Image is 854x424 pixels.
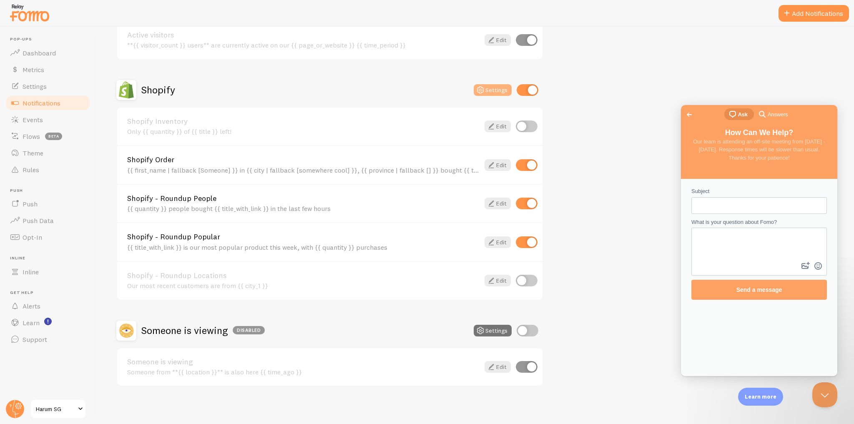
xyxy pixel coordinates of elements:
[45,133,62,140] span: beta
[474,84,512,96] button: Settings
[127,166,480,174] div: {{ first_name | fallback [Someone] }} in {{ city | fallback [somewhere cool] }}, {{ province | fa...
[131,154,143,168] button: Emoji Picker
[23,233,42,241] span: Opt-In
[233,326,265,334] div: Disabled
[5,45,91,61] a: Dashboard
[23,319,40,327] span: Learn
[485,236,511,248] a: Edit
[127,31,480,39] a: Active visitors
[485,198,511,209] a: Edit
[9,2,50,23] img: fomo-relay-logo-orange.svg
[127,272,480,279] a: Shopify - Roundup Locations
[10,290,91,296] span: Get Help
[745,393,776,401] p: Learn more
[5,314,91,331] a: Learn
[5,263,91,280] a: Inline
[87,5,107,14] span: Answers
[44,318,52,325] svg: <p>Watch New Feature Tutorials!</p>
[738,388,783,406] div: Learn more
[127,233,480,241] a: Shopify - Roundup Popular
[485,34,511,46] a: Edit
[127,118,480,125] a: Shopify Inventory
[5,111,91,128] a: Events
[127,156,480,163] a: Shopify Order
[11,123,145,155] textarea: What is your question about Fomo?
[485,159,511,171] a: Edit
[23,99,60,107] span: Notifications
[23,49,56,57] span: Dashboard
[23,268,39,276] span: Inline
[10,82,146,195] form: Contact form
[474,325,512,336] button: Settings
[681,105,837,376] iframe: Help Scout Beacon - Live Chat, Contact Form, and Knowledge Base
[141,83,175,96] h2: Shopify
[127,205,480,212] div: {{ quantity }} people bought {{ title_with_link }} in the last few hours
[30,399,86,419] a: Harum SG
[3,5,13,15] span: Go back
[127,41,480,49] div: **{{ visitor_count }} users** are currently active on our {{ page_or_website }} {{ time_period }}
[44,23,113,32] span: How Can We Help?
[23,82,47,90] span: Settings
[116,80,136,100] img: Shopify
[5,128,91,145] a: Flows beta
[23,65,44,74] span: Metrics
[76,4,86,14] span: search-medium
[127,128,480,135] div: Only {{ quantity }} of {{ title }} left!
[23,335,47,344] span: Support
[23,166,39,174] span: Rules
[10,83,28,89] span: Subject
[55,181,101,188] span: Send a message
[5,229,91,246] a: Opt-In
[485,275,511,286] a: Edit
[127,368,480,376] div: Someone from **{{ location }}** is also here {{ time_ago }}
[5,298,91,314] a: Alerts
[10,114,96,120] span: What is your question about Fomo?
[127,243,480,251] div: {{ title_with_link }} is our most popular product this week, with {{ quantity }} purchases
[23,216,54,225] span: Push Data
[10,175,146,195] button: Send a message
[47,4,57,14] span: chat-square
[127,195,480,202] a: Shopify - Roundup People
[127,358,480,366] a: Someone is viewing
[485,120,511,132] a: Edit
[116,321,136,341] img: Someone is viewing
[812,382,837,407] iframe: Help Scout Beacon - Close
[5,78,91,95] a: Settings
[5,61,91,78] a: Metrics
[23,149,43,157] span: Theme
[5,331,91,348] a: Support
[36,404,75,414] span: Harum SG
[5,196,91,212] a: Push
[23,132,40,140] span: Flows
[118,154,131,168] button: Attach a file
[5,212,91,229] a: Push Data
[10,37,91,42] span: Pop-ups
[5,161,91,178] a: Rules
[127,282,480,289] div: Our most recent customers are from {{ city_1 }}
[485,361,511,373] a: Edit
[57,5,67,14] span: Ask
[12,33,144,56] span: Our team is attending an off-site meeting from [DATE] - [DATE]. Response times will be slower tha...
[23,200,38,208] span: Push
[10,256,91,261] span: Inline
[10,188,91,193] span: Push
[5,95,91,111] a: Notifications
[141,324,265,337] h2: Someone is viewing
[5,145,91,161] a: Theme
[23,302,40,310] span: Alerts
[23,115,43,124] span: Events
